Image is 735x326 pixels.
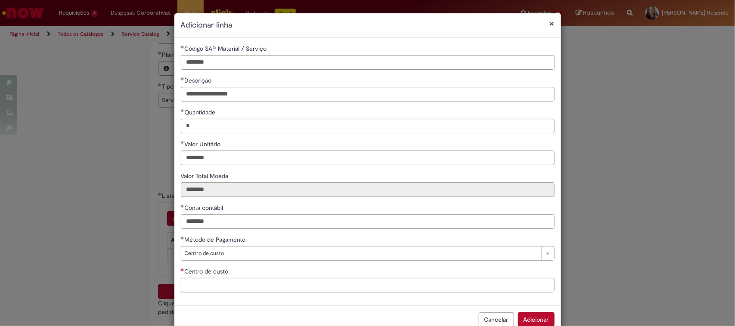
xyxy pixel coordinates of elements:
span: Obrigatório Preenchido [181,204,185,208]
span: Descrição [185,77,214,84]
input: Código SAP Material / Serviço [181,55,555,70]
span: Código SAP Material / Serviço [185,45,269,52]
input: Descrição [181,87,555,101]
input: Valor Total Moeda [181,182,555,197]
input: Valor Unitário [181,151,555,165]
span: Valor Unitário [185,140,223,148]
span: Centro de custo [185,246,537,260]
span: Método de Pagamento [185,236,248,243]
span: Obrigatório Preenchido [181,141,185,144]
span: Necessários [181,268,185,271]
span: Somente leitura - Valor Total Moeda [181,172,230,180]
span: Obrigatório Preenchido [181,109,185,112]
span: Obrigatório Preenchido [181,236,185,240]
input: Centro de custo [181,278,555,292]
span: Obrigatório Preenchido [181,45,185,49]
input: Quantidade [181,119,555,133]
input: Conta contábil [181,214,555,229]
button: Fechar modal [549,19,555,28]
h2: Adicionar linha [181,20,555,31]
span: Quantidade [185,108,217,116]
span: Centro de custo [185,268,230,275]
span: Obrigatório Preenchido [181,77,185,80]
span: Conta contábil [185,204,225,212]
